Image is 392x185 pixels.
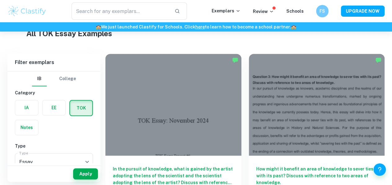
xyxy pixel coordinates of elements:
[253,8,274,15] p: Review
[32,71,76,86] div: Filter type choice
[59,71,76,86] button: College
[195,24,205,29] a: here
[19,150,28,156] label: Type
[72,2,170,20] input: Search for any exemplars...
[15,143,93,149] h6: Type
[316,5,328,17] button: FS
[73,168,98,179] button: Apply
[7,5,47,17] img: Clastify logo
[1,24,391,30] h6: We just launched Clastify for Schools. Click to learn how to become a school partner.
[7,54,100,71] h6: Filter exemplars
[232,57,238,63] img: Marked
[42,100,65,115] button: EE
[15,153,93,170] div: Essay
[212,7,240,14] p: Exemplars
[15,120,38,135] button: Notes
[26,28,366,39] h1: All TOK Essay Examples
[373,163,386,176] button: Help and Feedback
[15,89,93,96] h6: Category
[319,8,326,15] h6: FS
[286,9,304,14] a: Schools
[70,101,92,115] button: TOK
[96,24,101,29] span: 🏫
[32,71,47,86] button: IB
[291,24,296,29] span: 🏫
[15,100,38,115] button: IA
[341,6,385,17] button: UPGRADE NOW
[375,57,381,63] img: Marked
